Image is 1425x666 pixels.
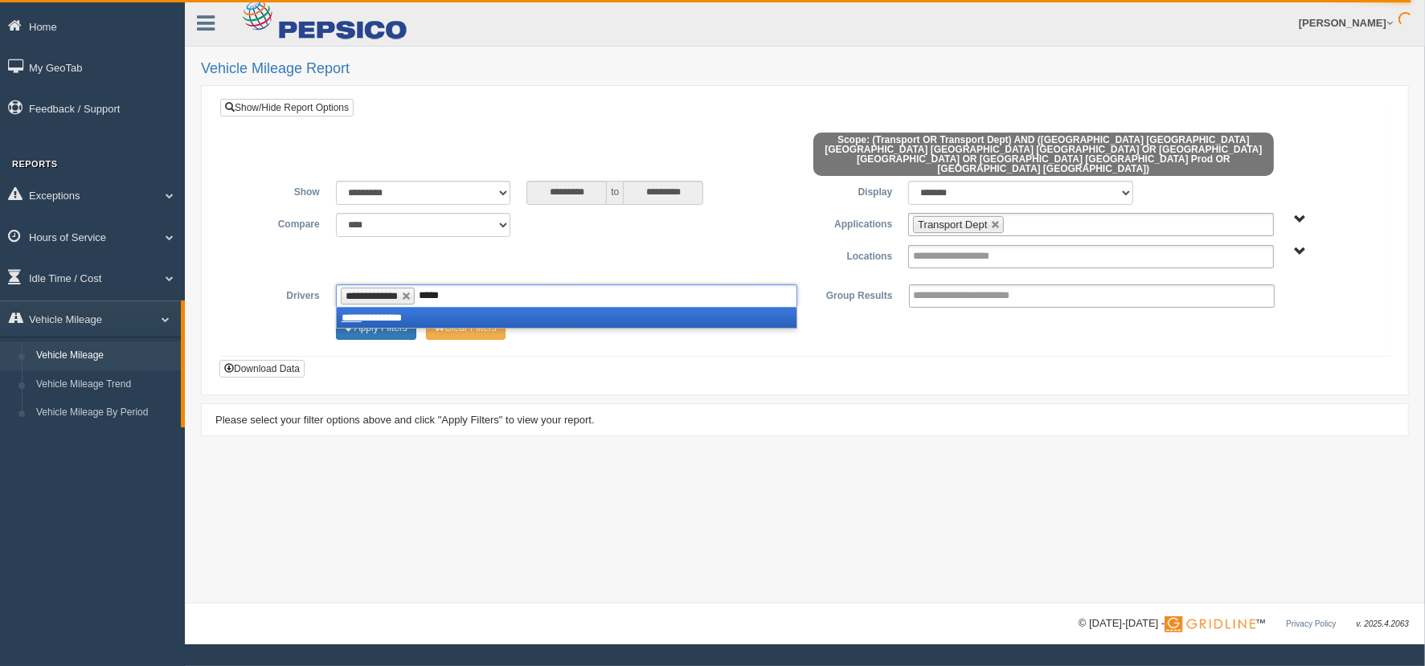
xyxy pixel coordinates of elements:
[29,370,181,399] a: Vehicle Mileage Trend
[1079,615,1409,632] div: © [DATE]-[DATE] - ™
[232,213,328,232] label: Compare
[813,133,1275,176] span: Scope: (Transport OR Transport Dept) AND ([GEOGRAPHIC_DATA] [GEOGRAPHIC_DATA] [GEOGRAPHIC_DATA] [...
[1286,619,1336,628] a: Privacy Policy
[918,219,987,231] span: Transport Dept
[805,181,901,200] label: Display
[29,398,181,427] a: Vehicle Mileage By Period
[201,61,1409,77] h2: Vehicle Mileage Report
[805,213,901,232] label: Applications
[1165,616,1255,632] img: Gridline
[219,360,305,378] button: Download Data
[220,99,354,116] a: Show/Hide Report Options
[607,181,623,205] span: to
[29,341,181,370] a: Vehicle Mileage
[232,284,328,304] label: Drivers
[232,181,328,200] label: Show
[215,414,595,426] span: Please select your filter options above and click "Apply Filters" to view your report.
[1357,619,1409,628] span: v. 2025.4.2063
[805,284,901,304] label: Group Results
[805,245,901,264] label: Locations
